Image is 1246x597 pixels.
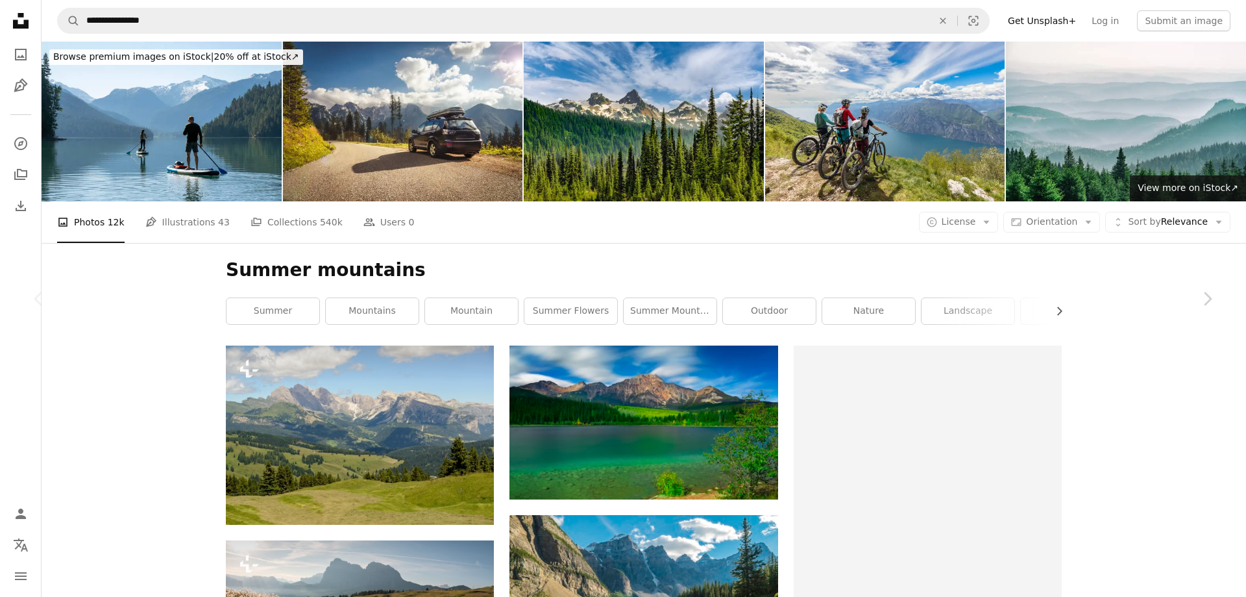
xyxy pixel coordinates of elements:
[363,201,415,243] a: Users 0
[1000,10,1084,31] a: Get Unsplash+
[723,298,816,324] a: outdoor
[1006,42,1246,201] img: Mountain covered with a coniferous fir tree forest. Scenic landscape from Carpathian Mountains.
[624,298,716,324] a: summer mountain
[509,346,777,499] img: a lake surrounded by trees and mountains
[408,215,414,229] span: 0
[765,42,1005,201] img: Scenic lookout Lake Garda, Italy.
[942,216,976,227] span: License
[226,298,319,324] a: summer
[1021,298,1114,324] a: tree
[1130,175,1246,201] a: View more on iStock↗
[8,73,34,99] a: Illustrations
[1168,236,1246,361] a: Next
[42,42,282,201] img: Couple paddle SUP boards across mountain lake, Whistler
[145,201,230,243] a: Illustrations 43
[1003,212,1100,233] button: Orientation
[57,8,990,34] form: Find visuals sitewide
[226,259,1062,282] h1: Summer mountains
[8,193,34,219] a: Download History
[250,201,343,243] a: Collections 540k
[524,298,617,324] a: summer flowers
[326,298,419,324] a: mountains
[8,42,34,68] a: Photos
[42,42,311,73] a: Browse premium images on iStock|20% off at iStock↗
[822,298,915,324] a: nature
[1084,10,1127,31] a: Log in
[58,8,80,33] button: Search Unsplash
[8,131,34,157] a: Explore
[1128,216,1208,229] span: Relevance
[1105,212,1230,233] button: Sort byRelevance
[320,215,343,229] span: 540k
[218,215,230,229] span: 43
[226,346,494,525] img: a view of a valley with mountains in the background
[524,42,764,201] img: The Tatoosh Range and Sub-Alpine Forest
[922,298,1014,324] a: landscape
[1137,10,1230,31] button: Submit an image
[919,212,999,233] button: License
[53,51,299,62] span: 20% off at iStock ↗
[509,416,777,428] a: a lake surrounded by trees and mountains
[1047,298,1062,324] button: scroll list to the right
[958,8,989,33] button: Visual search
[283,42,523,201] img: car for traveling with a mountain road
[8,162,34,188] a: Collections
[1026,216,1077,227] span: Orientation
[226,429,494,441] a: a view of a valley with mountains in the background
[8,563,34,589] button: Menu
[8,532,34,558] button: Language
[53,51,214,62] span: Browse premium images on iStock |
[425,298,518,324] a: mountain
[1128,216,1160,227] span: Sort by
[1138,183,1238,193] span: View more on iStock ↗
[929,8,957,33] button: Clear
[8,501,34,527] a: Log in / Sign up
